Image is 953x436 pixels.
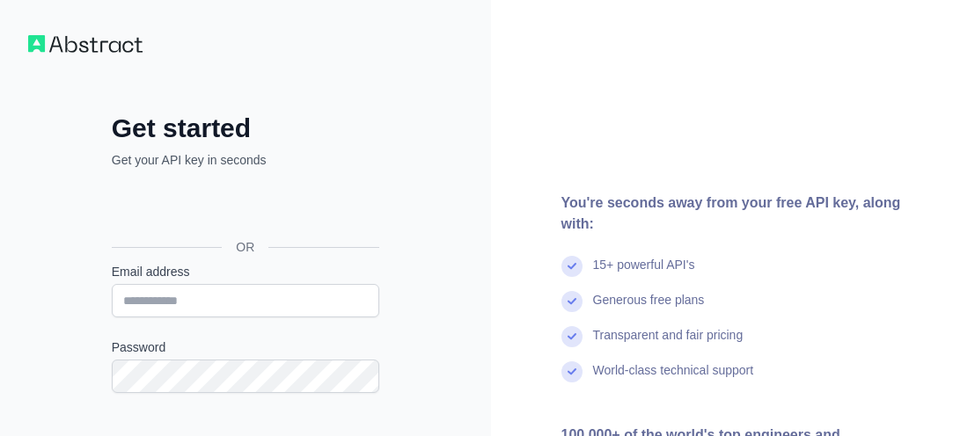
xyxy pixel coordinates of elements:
[561,256,583,277] img: check mark
[28,35,143,53] img: Workflow
[561,326,583,347] img: check mark
[112,338,379,356] label: Password
[561,361,583,382] img: check mark
[112,263,379,280] label: Email address
[561,291,583,312] img: check mark
[593,326,744,361] div: Transparent and fair pricing
[561,193,926,235] div: You're seconds away from your free API key, along with:
[112,151,379,169] p: Get your API key in seconds
[103,188,385,227] iframe: Sign in with Google Button
[222,238,268,256] span: OR
[593,256,695,291] div: 15+ powerful API's
[593,291,705,326] div: Generous free plans
[112,113,379,144] h2: Get started
[593,361,754,396] div: World-class technical support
